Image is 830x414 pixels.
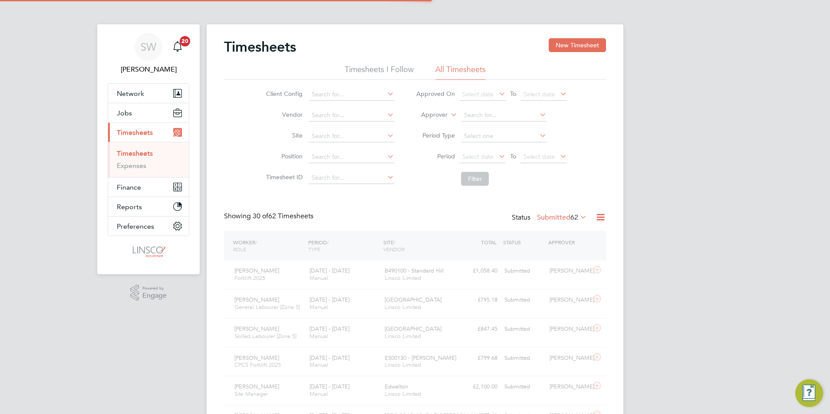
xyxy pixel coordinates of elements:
span: 20 [180,36,190,46]
div: Status [512,212,589,224]
a: Go to home page [108,245,189,259]
label: Submitted [537,213,587,222]
button: Filter [461,172,489,186]
span: 62 Timesheets [253,212,313,220]
span: Powered by [142,285,167,292]
img: linsco-logo-retina.png [130,245,166,259]
span: Jobs [117,109,132,117]
button: Engage Resource Center [795,379,823,407]
label: Client Config [263,90,303,98]
span: Preferences [117,222,154,230]
input: Search for... [309,109,394,122]
label: Position [263,152,303,160]
nav: Main navigation [97,24,200,274]
button: Network [108,84,189,103]
span: Reports [117,203,142,211]
input: Select one [461,130,547,142]
span: 30 of [253,212,268,220]
label: Timesheet ID [263,173,303,181]
label: Vendor [263,111,303,118]
a: Expenses [117,161,146,170]
span: Select date [524,153,555,161]
span: SW [141,41,156,53]
button: Jobs [108,103,189,122]
input: Search for... [309,172,394,184]
div: Showing [224,212,315,221]
label: Period Type [416,131,455,139]
input: Search for... [309,151,394,163]
li: All Timesheets [435,64,486,80]
label: Approved On [416,90,455,98]
label: Period [416,152,455,160]
span: Finance [117,183,141,191]
span: Network [117,89,144,98]
button: Finance [108,177,189,197]
a: Timesheets [117,149,153,158]
input: Search for... [309,130,394,142]
button: Reports [108,197,189,216]
div: Timesheets [108,142,189,177]
h2: Timesheets [224,38,296,56]
button: Timesheets [108,123,189,142]
button: New Timesheet [549,38,606,52]
input: Search for... [461,109,547,122]
label: Site [263,131,303,139]
span: Timesheets [117,128,153,137]
a: Powered byEngage [130,285,167,301]
span: Select date [462,90,494,98]
input: Search for... [309,89,394,101]
span: Select date [524,90,555,98]
span: 62 [570,213,578,222]
span: To [507,151,519,162]
label: Approver [408,111,448,119]
button: Preferences [108,217,189,236]
span: To [507,88,519,99]
span: Shaun White [108,64,189,75]
a: SW[PERSON_NAME] [108,33,189,75]
span: Select date [462,153,494,161]
a: 20 [169,33,186,61]
span: Engage [142,292,167,299]
li: Timesheets I Follow [345,64,414,80]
